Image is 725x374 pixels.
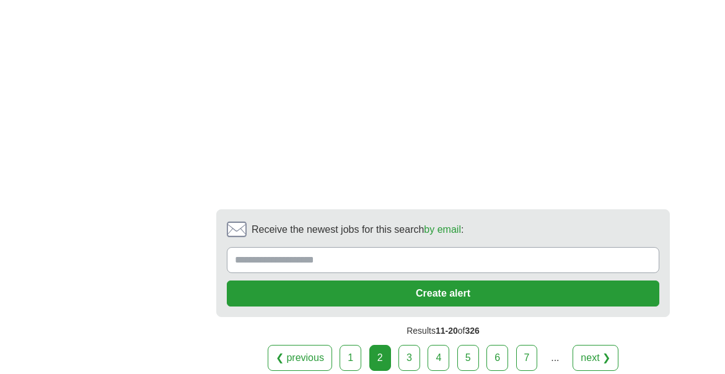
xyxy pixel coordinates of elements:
a: 6 [486,345,508,371]
span: 326 [465,326,479,336]
span: Receive the newest jobs for this search : [252,222,464,237]
a: 5 [457,345,479,371]
div: 2 [369,345,391,371]
a: ❮ previous [268,345,332,371]
a: next ❯ [573,345,618,371]
a: 4 [428,345,449,371]
a: 7 [516,345,538,371]
a: 1 [340,345,361,371]
div: ... [543,346,568,370]
span: 11-20 [436,326,458,336]
a: 3 [398,345,420,371]
div: Results of [216,317,670,345]
a: by email [424,224,461,235]
button: Create alert [227,280,659,307]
